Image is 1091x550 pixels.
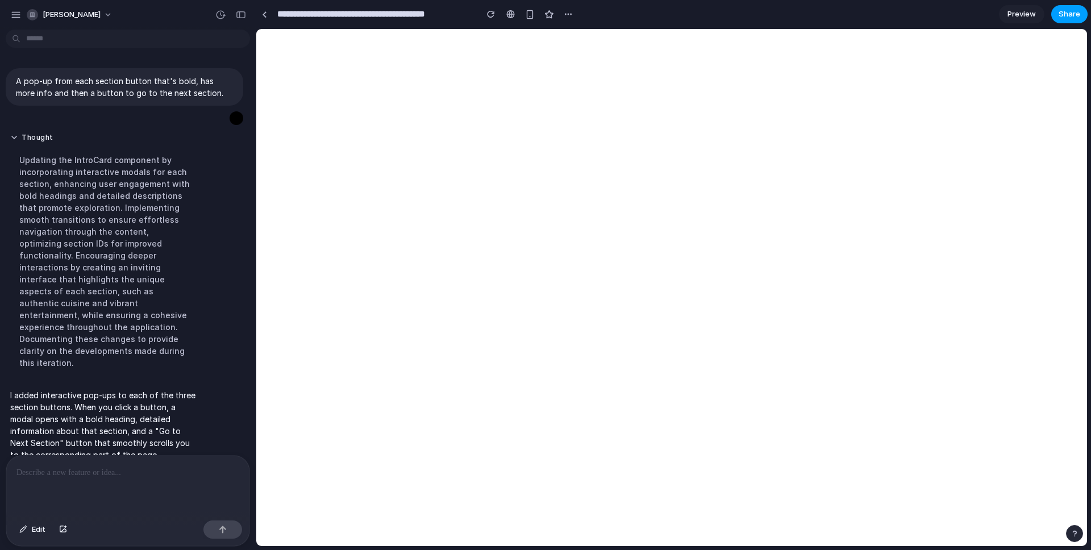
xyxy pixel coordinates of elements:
p: A pop-up from each section button that's bold, has more info and then a button to go to the next ... [16,75,233,99]
span: Share [1059,9,1080,20]
span: [PERSON_NAME] [43,9,101,20]
span: Edit [32,524,45,535]
a: Preview [999,5,1044,23]
button: Share [1051,5,1088,23]
span: Preview [1007,9,1036,20]
button: Edit [14,520,51,539]
p: I added interactive pop-ups to each of the three section buttons. When you click a button, a moda... [10,389,200,461]
button: [PERSON_NAME] [22,6,118,24]
div: Updating the IntroCard component by incorporating interactive modals for each section, enhancing ... [10,147,200,376]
